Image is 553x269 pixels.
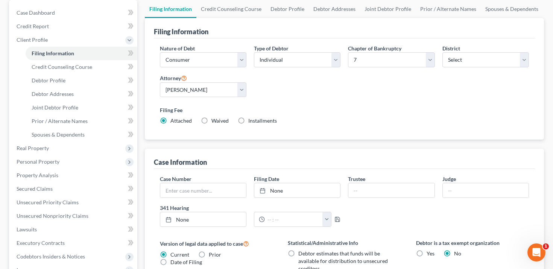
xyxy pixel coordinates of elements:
span: Case Dashboard [17,9,55,16]
span: No [454,250,461,257]
a: Credit Report [11,20,137,33]
a: None [160,212,246,226]
a: Unsecured Priority Claims [11,196,137,209]
span: Prior [209,251,221,258]
input: Enter case number... [160,183,246,198]
label: Filing Date [254,175,279,183]
span: Spouses & Dependents [32,131,85,138]
span: Personal Property [17,158,59,165]
a: Secured Claims [11,182,137,196]
label: Type of Debtor [254,44,289,52]
label: District [442,44,460,52]
a: Unsecured Nonpriority Claims [11,209,137,223]
span: Attached [170,117,192,124]
span: Lawsuits [17,226,37,233]
iframe: Intercom live chat [527,243,545,261]
div: Filing Information [154,27,208,36]
a: Spouses & Dependents [26,128,137,141]
label: Statistical/Administrative Info [288,239,401,247]
label: Filing Fee [160,106,529,114]
input: -- : -- [265,212,323,226]
a: Executory Contracts [11,236,137,250]
a: Filing Information [26,47,137,60]
span: Prior / Alternate Names [32,118,88,124]
a: None [254,183,340,198]
span: Current [170,251,189,258]
span: Executory Contracts [17,240,65,246]
span: Date of Filing [170,259,202,265]
span: Property Analysis [17,172,58,178]
a: Debtor Profile [26,74,137,87]
span: Secured Claims [17,185,53,192]
label: Trustee [348,175,365,183]
span: Codebtors Insiders & Notices [17,253,85,260]
input: -- [348,183,434,198]
a: Debtor Addresses [26,87,137,101]
a: Lawsuits [11,223,137,236]
span: Unsecured Nonpriority Claims [17,213,88,219]
span: Filing Information [32,50,74,56]
label: Version of legal data applied to case [160,239,273,248]
a: Joint Debtor Profile [26,101,137,114]
input: -- [443,183,529,198]
label: Case Number [160,175,191,183]
a: Prior / Alternate Names [26,114,137,128]
span: Credit Counseling Course [32,64,92,70]
span: Debtor Profile [32,77,65,84]
span: Waived [211,117,229,124]
label: Nature of Debt [160,44,195,52]
span: Unsecured Priority Claims [17,199,79,205]
span: Real Property [17,145,49,151]
label: Debtor is a tax exempt organization [416,239,529,247]
label: 341 Hearing [156,204,345,212]
span: Debtor Addresses [32,91,74,97]
label: Chapter of Bankruptcy [348,44,401,52]
span: 1 [543,243,549,249]
a: Property Analysis [11,169,137,182]
span: Yes [427,250,434,257]
span: Joint Debtor Profile [32,104,78,111]
label: Attorney [160,73,187,82]
a: Credit Counseling Course [26,60,137,74]
a: Case Dashboard [11,6,137,20]
div: Case Information [154,158,207,167]
span: Credit Report [17,23,49,29]
span: Client Profile [17,36,48,43]
label: Judge [442,175,456,183]
span: Installments [248,117,277,124]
